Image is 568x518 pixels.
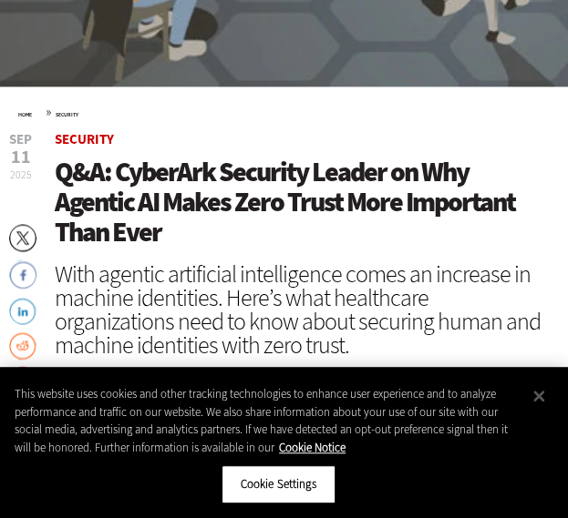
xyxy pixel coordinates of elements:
button: Cookie Settings [222,465,336,503]
div: » [18,105,550,119]
a: More information about your privacy [279,440,346,455]
span: 11 [9,148,32,167]
span: Sep [9,133,32,147]
button: Close [519,376,559,416]
a: Security [56,111,78,118]
span: Q&A: CyberArk Security Leader on Why Agentic AI Makes Zero Trust More Important Than Ever [55,154,515,250]
div: This website uses cookies and other tracking technologies to enhance user experience and to analy... [15,385,525,456]
a: Home [18,111,32,118]
div: With agentic artificial intelligence comes an increase in machine identities. Here’s what healthc... [55,261,550,356]
a: Security [55,130,114,148]
span: 2025 [10,168,32,182]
